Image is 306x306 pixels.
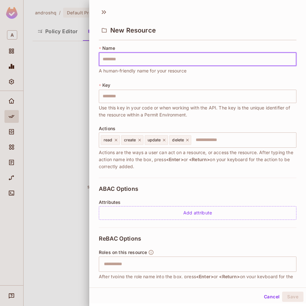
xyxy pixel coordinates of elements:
span: update [148,138,161,143]
span: New Resource [110,26,156,34]
span: read [104,138,113,143]
span: After typing the role name into the box, press or on your keyboard for the role to be correctly a... [99,273,296,287]
span: <Enter> [166,157,184,162]
span: Actions are the ways a user can act on a resource, or access the resource. After typing the actio... [99,149,296,170]
button: Cancel [261,292,282,302]
span: create [124,138,136,143]
div: Add attribute [99,206,296,220]
span: Attributes [99,200,121,205]
div: delete [169,135,191,145]
span: <Return> [219,274,240,279]
span: <Enter> [196,274,214,279]
span: Use this key in your code or when working with the API. The key is the unique identifier of the r... [99,104,296,118]
span: <Return> [189,157,210,162]
span: delete [172,138,184,143]
span: Roles on this resource [99,250,147,255]
span: ABAC Options [99,186,138,192]
div: create [121,135,143,145]
button: Save [282,292,303,302]
span: ReBAC Options [99,235,141,242]
span: Key [102,83,110,88]
span: Name [102,46,115,51]
div: read [101,135,120,145]
div: update [145,135,168,145]
span: A human-friendly name for your resource [99,67,186,74]
span: Actions [99,126,115,131]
